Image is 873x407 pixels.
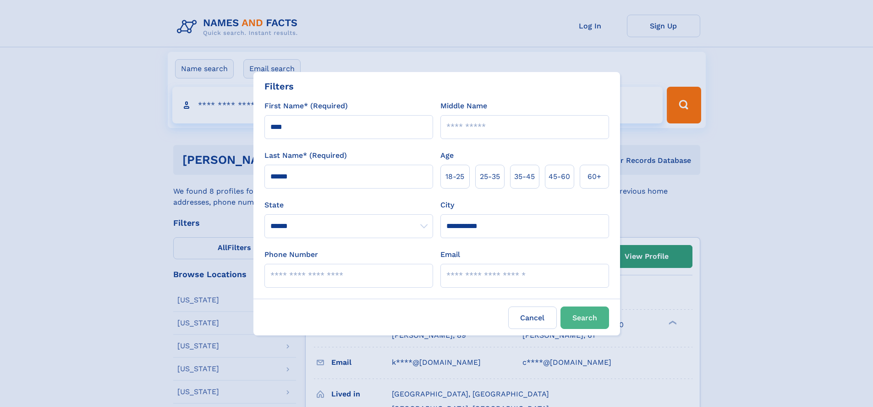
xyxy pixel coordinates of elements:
[587,171,601,182] span: 60+
[560,307,609,329] button: Search
[480,171,500,182] span: 25‑35
[264,150,347,161] label: Last Name* (Required)
[264,79,294,93] div: Filters
[549,171,570,182] span: 45‑60
[508,307,557,329] label: Cancel
[440,249,460,260] label: Email
[445,171,464,182] span: 18‑25
[264,249,318,260] label: Phone Number
[514,171,535,182] span: 35‑45
[440,200,454,211] label: City
[440,100,487,112] label: Middle Name
[264,200,433,211] label: State
[264,100,348,112] label: First Name* (Required)
[440,150,454,161] label: Age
